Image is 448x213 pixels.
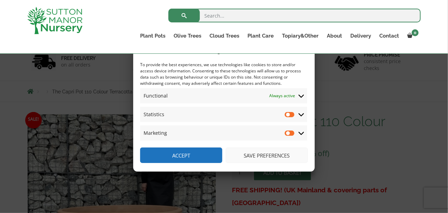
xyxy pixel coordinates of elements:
summary: Marketing [140,125,307,141]
a: Olive Trees [169,31,205,41]
button: Accept [140,148,222,163]
a: About [323,31,346,41]
a: Delivery [346,31,375,41]
div: To provide the best experiences, we use technologies like cookies to store and/or access device i... [140,62,307,87]
span: Always active [269,92,295,100]
a: Cloud Trees [205,31,243,41]
button: Save preferences [226,148,308,163]
span: Marketing [144,129,167,137]
a: Contact [375,31,403,41]
span: Statistics [144,110,164,119]
img: logo [27,7,82,34]
a: Plant Pots [136,31,169,41]
summary: Statistics [140,107,307,122]
a: Plant Care [243,31,278,41]
a: 0 [403,31,421,41]
a: Topiary&Other [278,31,323,41]
span: Functional [144,92,168,100]
summary: Functional Always active [140,88,307,103]
span: 0 [412,29,419,36]
input: Search... [168,9,421,22]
